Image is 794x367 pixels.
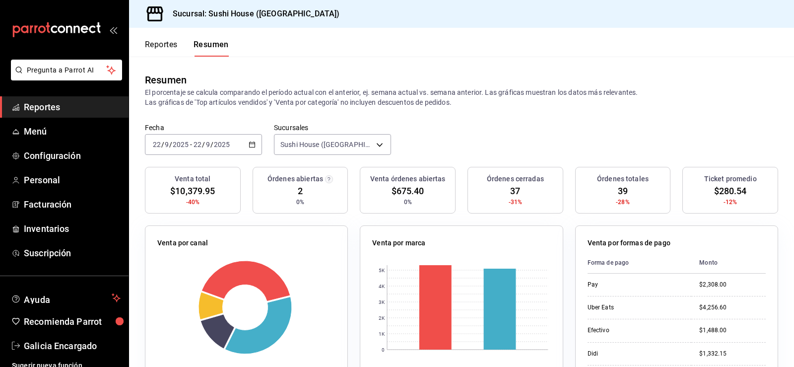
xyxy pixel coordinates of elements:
input: -- [205,141,210,148]
button: Resumen [194,40,229,57]
span: - [190,141,192,148]
p: Venta por formas de pago [588,238,670,248]
div: $1,488.00 [699,326,766,335]
div: $4,256.60 [699,303,766,312]
input: ---- [172,141,189,148]
p: El porcentaje se calcula comparando el período actual con el anterior, ej. semana actual vs. sema... [145,87,778,107]
span: Suscripción [24,246,121,260]
button: Pregunta a Parrot AI [11,60,122,80]
p: Venta por marca [372,238,425,248]
th: Forma de pago [588,252,692,274]
span: Configuración [24,149,121,162]
span: Menú [24,125,121,138]
th: Monto [691,252,766,274]
span: $280.54 [714,184,747,198]
h3: Órdenes totales [597,174,649,184]
p: Venta por canal [157,238,208,248]
span: Inventarios [24,222,121,235]
span: -12% [724,198,737,207]
span: -40% [186,198,200,207]
input: -- [152,141,161,148]
div: Efectivo [588,326,684,335]
span: 0% [404,198,412,207]
span: -31% [509,198,523,207]
h3: Venta total [175,174,210,184]
h3: Ticket promedio [704,174,757,184]
span: $675.40 [392,184,424,198]
span: Recomienda Parrot [24,315,121,328]
span: -28% [616,198,630,207]
text: 0 [382,347,385,353]
div: Uber Eats [588,303,684,312]
button: open_drawer_menu [109,26,117,34]
h3: Sucursal: Sushi House ([GEOGRAPHIC_DATA]) [165,8,339,20]
h3: Venta órdenes abiertas [370,174,446,184]
button: Reportes [145,40,178,57]
span: Pregunta a Parrot AI [27,65,107,75]
span: 0% [296,198,304,207]
div: navigation tabs [145,40,229,57]
a: Pregunta a Parrot AI [7,72,122,82]
span: / [161,141,164,148]
h3: Órdenes abiertas [267,174,323,184]
div: Pay [588,281,684,289]
input: ---- [213,141,230,148]
span: Personal [24,173,121,187]
span: Galicia Encargado [24,339,121,353]
div: Resumen [145,73,187,87]
label: Fecha [145,124,262,131]
span: 2 [298,184,303,198]
span: Ayuda [24,292,108,304]
text: 4K [379,284,385,289]
text: 3K [379,299,385,305]
div: $2,308.00 [699,281,766,289]
span: / [169,141,172,148]
label: Sucursales [274,124,391,131]
text: 1K [379,331,385,337]
div: $1,332.15 [699,350,766,358]
span: $10,379.95 [170,184,215,198]
span: 37 [510,184,520,198]
span: Facturación [24,198,121,211]
div: Didi [588,350,684,358]
input: -- [193,141,202,148]
span: 39 [618,184,628,198]
span: Reportes [24,100,121,114]
span: / [210,141,213,148]
span: / [202,141,205,148]
input: -- [164,141,169,148]
text: 2K [379,315,385,321]
h3: Órdenes cerradas [487,174,544,184]
text: 5K [379,268,385,273]
span: Sushi House ([GEOGRAPHIC_DATA]) [280,140,373,149]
